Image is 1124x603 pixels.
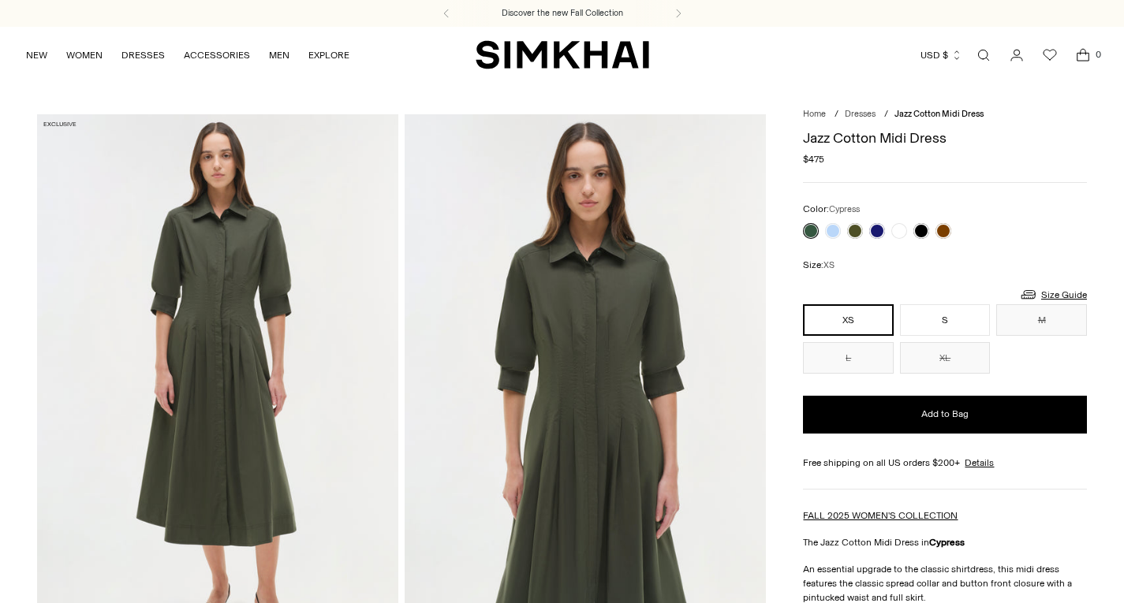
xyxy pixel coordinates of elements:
[829,204,860,214] span: Cypress
[845,109,876,119] a: Dresses
[803,304,894,336] button: XS
[835,108,838,121] div: /
[968,39,999,71] a: Open search modal
[1067,39,1099,71] a: Open cart modal
[26,38,47,73] a: NEW
[1034,39,1066,71] a: Wishlist
[184,38,250,73] a: ACCESSORIES
[803,456,1087,470] div: Free shipping on all US orders $200+
[803,510,958,521] a: FALL 2025 WOMEN'S COLLECTION
[921,408,969,421] span: Add to Bag
[803,258,835,273] label: Size:
[1091,47,1105,61] span: 0
[965,456,994,470] a: Details
[884,108,888,121] div: /
[803,202,860,217] label: Color:
[308,38,349,73] a: EXPLORE
[803,131,1087,145] h1: Jazz Cotton Midi Dress
[803,152,824,166] span: $475
[269,38,289,73] a: MEN
[803,108,1087,121] nav: breadcrumbs
[66,38,103,73] a: WOMEN
[803,396,1087,434] button: Add to Bag
[803,535,1087,549] p: The Jazz Cotton Midi Dress in
[894,109,984,119] span: Jazz Cotton Midi Dress
[1019,285,1087,304] a: Size Guide
[476,39,649,70] a: SIMKHAI
[929,537,965,548] strong: Cypress
[502,7,623,20] a: Discover the new Fall Collection
[121,38,165,73] a: DRESSES
[996,304,1087,336] button: M
[1001,39,1033,71] a: Go to the account page
[920,38,962,73] button: USD $
[803,342,894,374] button: L
[823,260,835,270] span: XS
[900,342,991,374] button: XL
[900,304,991,336] button: S
[803,109,826,119] a: Home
